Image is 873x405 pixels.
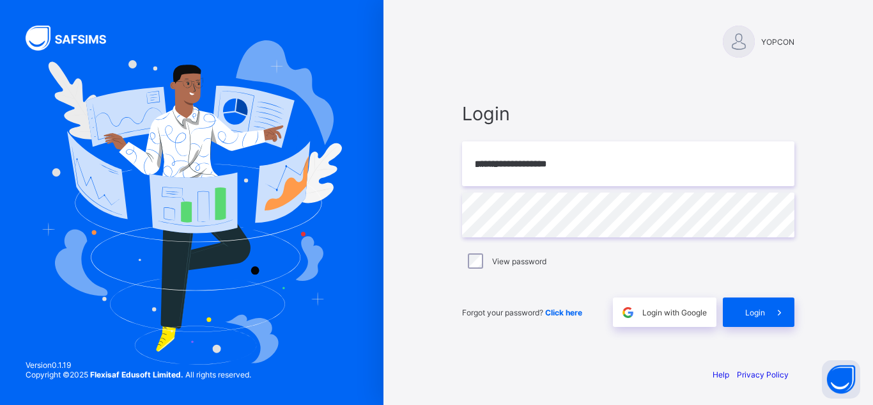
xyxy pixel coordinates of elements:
[462,308,582,317] span: Forgot your password?
[713,370,729,379] a: Help
[462,102,794,125] span: Login
[822,360,860,399] button: Open asap
[42,40,343,364] img: Hero Image
[642,308,707,317] span: Login with Google
[26,26,121,51] img: SAFSIMS Logo
[26,370,251,379] span: Copyright © 2025 All rights reserved.
[545,308,582,317] a: Click here
[761,37,794,47] span: YOPCON
[621,305,635,320] img: google.396cfc9801f0270233282035f929180a.svg
[26,360,251,370] span: Version 0.1.19
[90,370,183,379] strong: Flexisaf Edusoft Limited.
[492,257,546,266] label: View password
[737,370,789,379] a: Privacy Policy
[745,308,765,317] span: Login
